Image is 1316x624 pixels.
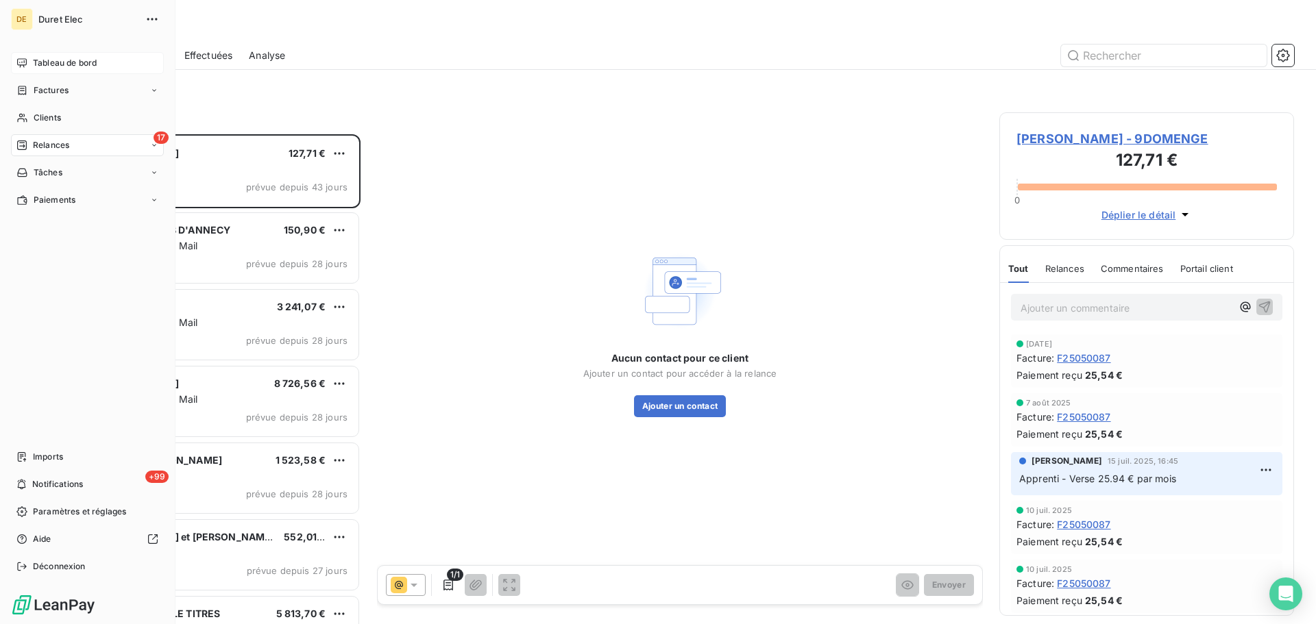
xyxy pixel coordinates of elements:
span: Apprenti - Verse 25.94 € par mois [1019,473,1176,484]
span: Facture : [1016,351,1054,365]
a: Aide [11,528,164,550]
span: [DATE] [1026,340,1052,348]
span: Paiement reçu [1016,368,1082,382]
span: Tout [1008,263,1029,274]
span: Ajouter un contact pour accéder à la relance [583,368,777,379]
span: Factures [34,84,69,97]
input: Rechercher [1061,45,1267,66]
span: prévue depuis 43 jours [246,182,348,192]
div: grid [66,134,361,624]
button: Déplier le détail [1097,207,1197,223]
span: Notifications [32,478,83,490]
span: Portail client [1180,263,1233,274]
span: Tâches [34,166,62,179]
span: Aide [33,533,51,545]
span: 7 août 2025 [1026,399,1071,407]
span: [PERSON_NAME] et [PERSON_NAME] [97,531,275,542]
span: Déconnexion [33,560,86,573]
span: 5 813,70 € [276,608,326,619]
span: prévue depuis 28 jours [246,488,348,499]
div: Open Intercom Messenger [1269,577,1302,610]
img: Logo LeanPay [11,594,96,616]
span: F25050087 [1057,410,1110,424]
span: 1/1 [447,569,463,581]
span: 552,01 € [284,531,326,542]
span: prévue depuis 27 jours [247,565,348,576]
span: 0 [1014,195,1020,205]
span: Effectuées [184,49,233,62]
span: prévue depuis 28 jours [246,335,348,346]
span: F25050087 [1057,517,1110,532]
span: Analyse [249,49,285,62]
span: Aucun contact pour ce client [611,351,748,365]
span: Facture : [1016,410,1054,424]
span: prévue depuis 28 jours [246,412,348,423]
span: 25,54 € [1085,534,1123,549]
span: prévue depuis 28 jours [246,258,348,269]
span: F25050087 [1057,576,1110,590]
span: Paiement reçu [1016,593,1082,608]
h3: 127,71 € [1016,148,1277,175]
span: 3 241,07 € [277,301,326,312]
span: 17 [154,132,169,144]
span: Facture : [1016,517,1054,532]
span: Facture : [1016,576,1054,590]
span: 1 523,58 € [276,454,326,466]
span: 150,90 € [284,224,326,236]
span: +99 [145,471,169,483]
span: 15 juil. 2025, 16:45 [1108,457,1178,465]
span: 8 726,56 € [274,377,326,389]
span: 10 juil. 2025 [1026,506,1072,514]
span: F25050087 [1057,351,1110,365]
span: Relances [1045,263,1084,274]
span: 127,71 € [289,147,326,159]
span: Imports [33,451,63,463]
span: Paiement reçu [1016,534,1082,549]
span: Clients [34,112,61,124]
div: DE [11,8,33,30]
span: Relances [33,139,69,151]
span: Tableau de bord [33,57,97,69]
img: Empty state [636,247,724,335]
span: Paramètres et réglages [33,506,126,518]
span: Commentaires [1101,263,1164,274]
span: 25,54 € [1085,427,1123,441]
span: 25,54 € [1085,368,1123,382]
span: Paiement reçu [1016,427,1082,441]
span: 25,54 € [1085,593,1123,608]
span: Déplier le détail [1101,208,1176,222]
span: Paiements [34,194,75,206]
span: [PERSON_NAME] [1032,455,1102,467]
span: 10 juil. 2025 [1026,565,1072,573]
span: Duret Elec [38,14,137,25]
span: [PERSON_NAME] - 9DOMENGE [1016,129,1277,148]
button: Envoyer [924,574,974,596]
button: Ajouter un contact [634,395,727,417]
